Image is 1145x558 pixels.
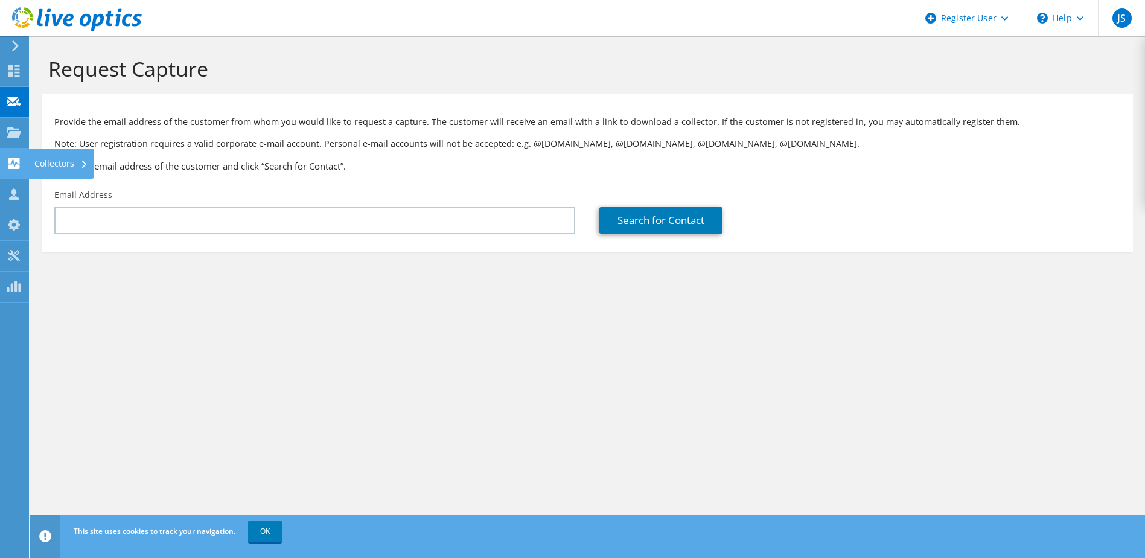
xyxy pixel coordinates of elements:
div: Collectors [28,149,94,179]
span: This site uses cookies to track your navigation. [74,526,235,536]
h3: Enter the email address of the customer and click “Search for Contact”. [54,159,1121,173]
p: Note: User registration requires a valid corporate e-mail account. Personal e-mail accounts will ... [54,137,1121,150]
span: JS [1112,8,1132,28]
svg: \n [1037,13,1048,24]
p: Provide the email address of the customer from whom you would like to request a capture. The cust... [54,115,1121,129]
label: Email Address [54,189,112,201]
a: Search for Contact [599,207,722,234]
a: OK [248,521,282,542]
h1: Request Capture [48,56,1121,82]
